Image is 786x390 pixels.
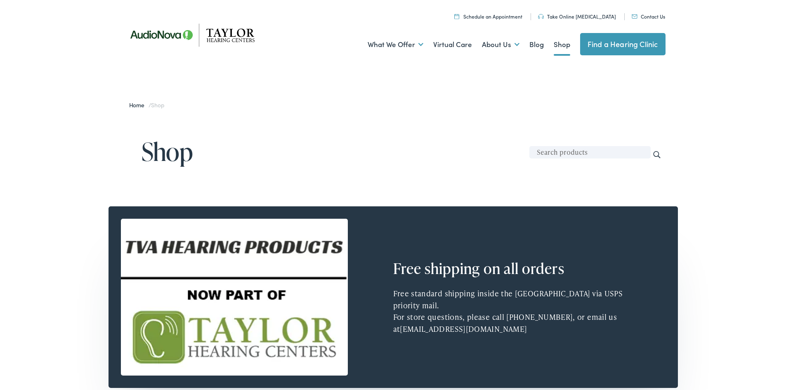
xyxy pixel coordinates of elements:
a: Contact Us [632,13,665,20]
a: Shop [554,29,570,60]
p: For store questions, please call [PHONE_NUMBER], or email us at [393,311,643,335]
a: What We Offer [368,29,423,60]
input: Search products [529,146,651,158]
p: Free standard shipping inside the [GEOGRAPHIC_DATA] via USPS priority mail. [393,288,643,312]
img: utility icon [538,14,544,19]
span: Shop [151,101,164,109]
input: Search [652,150,661,159]
span: / [129,101,165,109]
a: Take Online [MEDICAL_DATA] [538,13,616,20]
h2: Free shipping on all orders [393,260,608,277]
a: About Us [482,29,519,60]
a: Schedule an Appointment [454,13,522,20]
a: Blog [529,29,544,60]
a: Find a Hearing Clinic [580,33,666,55]
img: utility icon [454,14,459,19]
a: Home [129,101,149,109]
a: [EMAIL_ADDRESS][DOMAIN_NAME] [400,324,527,334]
h1: Shop [142,138,666,165]
a: Virtual Care [433,29,472,60]
img: utility icon [632,14,637,19]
